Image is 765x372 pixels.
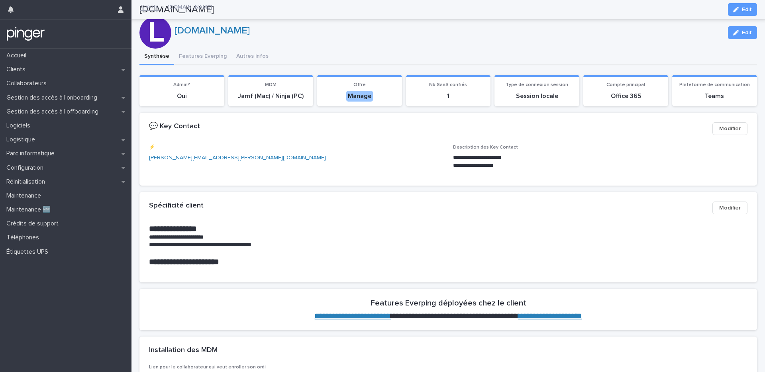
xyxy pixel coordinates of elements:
[3,52,33,59] p: Accueil
[3,178,51,186] p: Réinitialisation
[140,2,159,11] a: Clients
[3,248,55,256] p: Étiquettes UPS
[719,125,741,133] span: Modifier
[677,92,752,100] p: Teams
[728,26,757,39] button: Edit
[411,92,486,100] p: 1
[506,82,568,87] span: Type de connexion session
[139,49,174,65] button: Synthèse
[346,91,373,102] div: Manage
[3,66,32,73] p: Clients
[173,82,190,87] span: Admin?
[149,145,155,150] span: ⚡️
[429,82,467,87] span: Nb SaaS confiés
[679,82,750,87] span: Plateforme de communication
[149,346,218,355] h2: Installation des MDM
[149,122,200,131] h2: 💬 Key Contact
[719,204,741,212] span: Modifier
[453,145,518,150] span: Description des Key Contact
[149,365,266,370] span: Lien pour le collaborateur qui veut enroller son ordi
[6,26,45,42] img: mTgBEunGTSyRkCgitkcU
[3,94,104,102] p: Gestion des accès à l’onboarding
[3,192,47,200] p: Maintenance
[265,82,277,87] span: MDM
[742,30,752,35] span: Edit
[3,206,57,213] p: Maintenance 🆕
[175,26,250,35] a: [DOMAIN_NAME]
[3,234,45,241] p: Téléphones
[371,298,526,308] h2: Features Everping déployées chez le client
[712,202,747,214] button: Modifier
[233,92,308,100] p: Jamf (Mac) / Ninja (PC)
[3,150,61,157] p: Parc informatique
[3,108,105,116] p: Gestion des accès à l’offboarding
[3,136,41,143] p: Logistique
[499,92,575,100] p: Session locale
[149,155,326,161] a: [PERSON_NAME][EMAIL_ADDRESS][PERSON_NAME][DOMAIN_NAME]
[588,92,663,100] p: Office 365
[167,2,212,11] p: [DOMAIN_NAME]
[353,82,366,87] span: Offre
[3,122,37,129] p: Logiciels
[3,80,53,87] p: Collaborateurs
[3,220,65,227] p: Crédits de support
[174,49,231,65] button: Features Everping
[149,202,204,210] h2: Spécificité client
[3,164,50,172] p: Configuration
[231,49,273,65] button: Autres infos
[606,82,645,87] span: Compte principal
[144,92,220,100] p: Oui
[712,122,747,135] button: Modifier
